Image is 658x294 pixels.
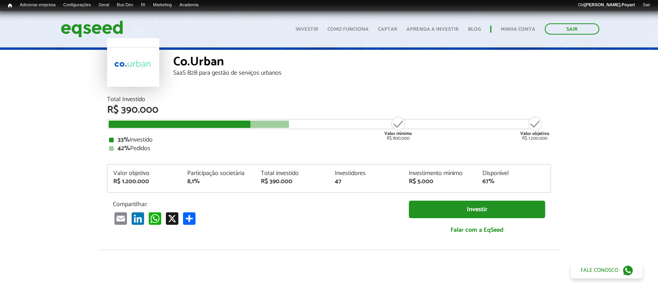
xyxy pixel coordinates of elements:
[118,135,130,145] strong: 33%
[8,3,12,8] span: Início
[137,2,149,8] a: RI
[113,170,176,177] div: Valor objetivo
[147,212,163,225] a: WhatsApp
[261,178,323,185] div: R$ 390.000
[113,178,176,185] div: R$ 1.200.000
[327,27,369,32] a: Como funciona
[176,2,202,8] a: Academia
[296,27,318,32] a: Investir
[520,116,549,141] div: R$ 1.200.000
[571,262,642,278] a: Fale conosco
[173,56,551,70] div: Co.Urban
[468,27,481,32] a: Blog
[520,130,549,137] strong: Valor objetivo
[261,170,323,177] div: Total investido
[409,201,545,218] a: Investir
[409,178,471,185] div: R$ 5.000
[61,19,123,39] img: EqSeed
[109,137,549,143] div: Investido
[107,105,551,115] div: R$ 390.000
[482,178,545,185] div: 67%
[113,201,397,208] p: Compartilhar:
[187,178,250,185] div: 8,1%
[574,2,639,8] a: Olá[PERSON_NAME].Poyart
[335,170,397,177] div: Investidores
[409,170,471,177] div: Investimento mínimo
[584,2,635,7] strong: [PERSON_NAME].Poyart
[95,2,113,8] a: Geral
[173,70,551,76] div: SaaS B2B para gestão de serviços urbanos
[181,212,197,225] a: Compartilhar
[406,27,459,32] a: Aprenda a investir
[384,116,413,141] div: R$ 800.000
[109,145,549,152] div: Pedidos
[4,2,16,9] a: Início
[107,96,551,103] div: Total Investido
[16,2,60,8] a: Adicionar empresa
[60,2,95,8] a: Configurações
[384,130,412,137] strong: Valor mínimo
[545,23,599,35] a: Sair
[187,170,250,177] div: Participação societária
[130,212,146,225] a: LinkedIn
[482,170,545,177] div: Disponível
[164,212,180,225] a: X
[118,143,130,154] strong: 42%
[149,2,176,8] a: Marketing
[113,2,137,8] a: Bus Dev
[378,27,397,32] a: Captar
[335,178,397,185] div: 47
[501,27,535,32] a: Minha conta
[409,222,545,238] a: Falar com a EqSeed
[639,2,654,8] a: Sair
[113,212,128,225] a: Email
